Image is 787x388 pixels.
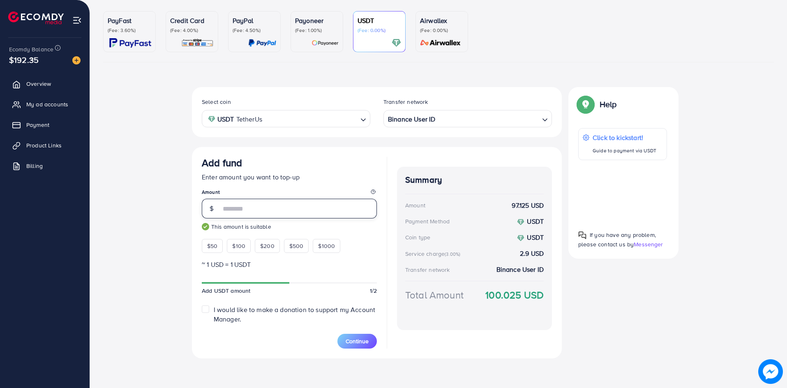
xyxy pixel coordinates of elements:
[593,133,656,142] p: Click to kickstart!
[405,233,430,241] div: Coin type
[72,56,81,64] img: image
[420,16,464,25] p: Airwallex
[370,287,377,295] span: 1/2
[6,117,83,133] a: Payment
[108,27,151,34] p: (Fee: 3.60%)
[26,121,49,129] span: Payment
[289,242,304,250] span: $500
[170,27,214,34] p: (Fee: 4.00%)
[517,218,524,226] img: coin
[265,112,357,125] input: Search for option
[6,158,83,174] a: Billing
[6,137,83,154] a: Product Links
[392,38,401,48] img: card
[485,288,544,302] strong: 100.025 USD
[578,231,586,239] img: Popup guide
[445,251,460,257] small: (3.00%)
[405,250,463,258] div: Service charge
[593,146,656,156] p: Guide to payment via USDT
[295,16,339,25] p: Payoneer
[634,240,663,248] span: Messenger
[233,27,276,34] p: (Fee: 4.50%)
[527,233,544,242] strong: USDT
[600,99,617,109] p: Help
[512,201,544,210] strong: 97.125 USD
[109,38,151,48] img: card
[758,359,783,384] img: image
[337,334,377,349] button: Continue
[388,113,435,125] strong: Binance User ID
[358,27,401,34] p: (Fee: 0.00%)
[312,38,339,48] img: card
[26,162,43,170] span: Billing
[383,98,428,106] label: Transfer network
[6,96,83,112] a: My ad accounts
[405,201,425,209] div: Amount
[233,16,276,25] p: PayPal
[9,45,53,53] span: Ecomdy Balance
[202,98,231,106] label: Select coin
[26,100,68,108] span: My ad accounts
[214,305,375,324] span: I would like to make a donation to support my Account Manager.
[527,217,544,226] strong: USDT
[405,217,450,225] div: Payment Method
[202,287,250,295] span: Add USDT amount
[248,38,276,48] img: card
[202,172,377,182] p: Enter amount you want to top-up
[202,188,377,199] legend: Amount
[318,242,335,250] span: $1000
[260,242,275,250] span: $200
[202,223,209,230] img: guide
[295,27,339,34] p: (Fee: 1.00%)
[202,157,242,169] h3: Add fund
[26,80,51,88] span: Overview
[170,16,214,25] p: Credit Card
[418,38,464,48] img: card
[8,11,64,24] img: logo
[217,113,234,125] strong: USDT
[202,259,377,269] p: ~ 1 USD = 1 USDT
[438,112,539,125] input: Search for option
[496,265,544,274] strong: Binance User ID
[72,16,82,25] img: menu
[383,110,552,127] div: Search for option
[202,223,377,231] small: This amount is suitable
[232,242,245,250] span: $100
[578,97,593,112] img: Popup guide
[26,141,62,149] span: Product Links
[578,231,656,248] span: If you have any problem, please contact us by
[405,288,464,302] div: Total Amount
[517,234,524,242] img: coin
[108,16,151,25] p: PayFast
[405,266,450,274] div: Transfer network
[346,337,369,345] span: Continue
[405,175,544,185] h4: Summary
[358,16,401,25] p: USDT
[420,27,464,34] p: (Fee: 0.00%)
[208,115,215,123] img: coin
[236,113,262,125] span: TetherUs
[202,110,370,127] div: Search for option
[181,38,214,48] img: card
[520,249,544,258] strong: 2.9 USD
[207,242,217,250] span: $50
[6,76,83,92] a: Overview
[9,54,39,66] span: $192.35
